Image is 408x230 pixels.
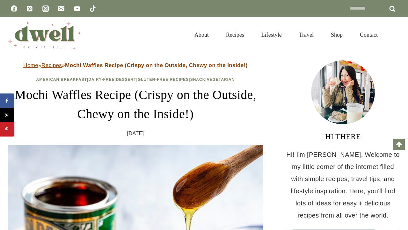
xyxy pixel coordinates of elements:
h3: HI THERE [286,131,400,142]
a: Snack [190,77,206,82]
button: View Search Form [390,29,400,40]
a: Recipes [217,24,253,46]
strong: Mochi Waffles Recipe (Crispy on the Outside, Chewy on the Inside!) [65,62,248,68]
a: Contact [351,24,386,46]
a: Breakfast [61,77,87,82]
a: Pinterest [23,2,36,15]
a: Gluten-Free [138,77,168,82]
a: About [186,24,217,46]
a: Email [55,2,68,15]
a: Shop [322,24,351,46]
a: Recipes [170,77,189,82]
a: Dessert [116,77,136,82]
a: Travel [290,24,322,46]
p: Hi! I'm [PERSON_NAME]. Welcome to my little corner of the internet filled with simple recipes, tr... [286,149,400,221]
a: Dairy-Free [88,77,114,82]
a: American [36,77,60,82]
img: DWELL by michelle [8,20,81,50]
h1: Mochi Waffles Recipe (Crispy on the Outside, Chewy on the Inside!) [8,85,263,124]
a: YouTube [71,2,84,15]
nav: Primary Navigation [186,24,386,46]
a: Home [23,62,38,68]
a: Scroll to top [393,139,405,150]
a: Vegetarian [207,77,235,82]
span: | | | | | | | [36,77,235,82]
a: Instagram [39,2,52,15]
a: Lifestyle [253,24,290,46]
time: [DATE] [127,129,144,138]
a: TikTok [86,2,99,15]
span: » » [23,62,248,68]
a: Facebook [8,2,20,15]
a: Recipes [41,62,62,68]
